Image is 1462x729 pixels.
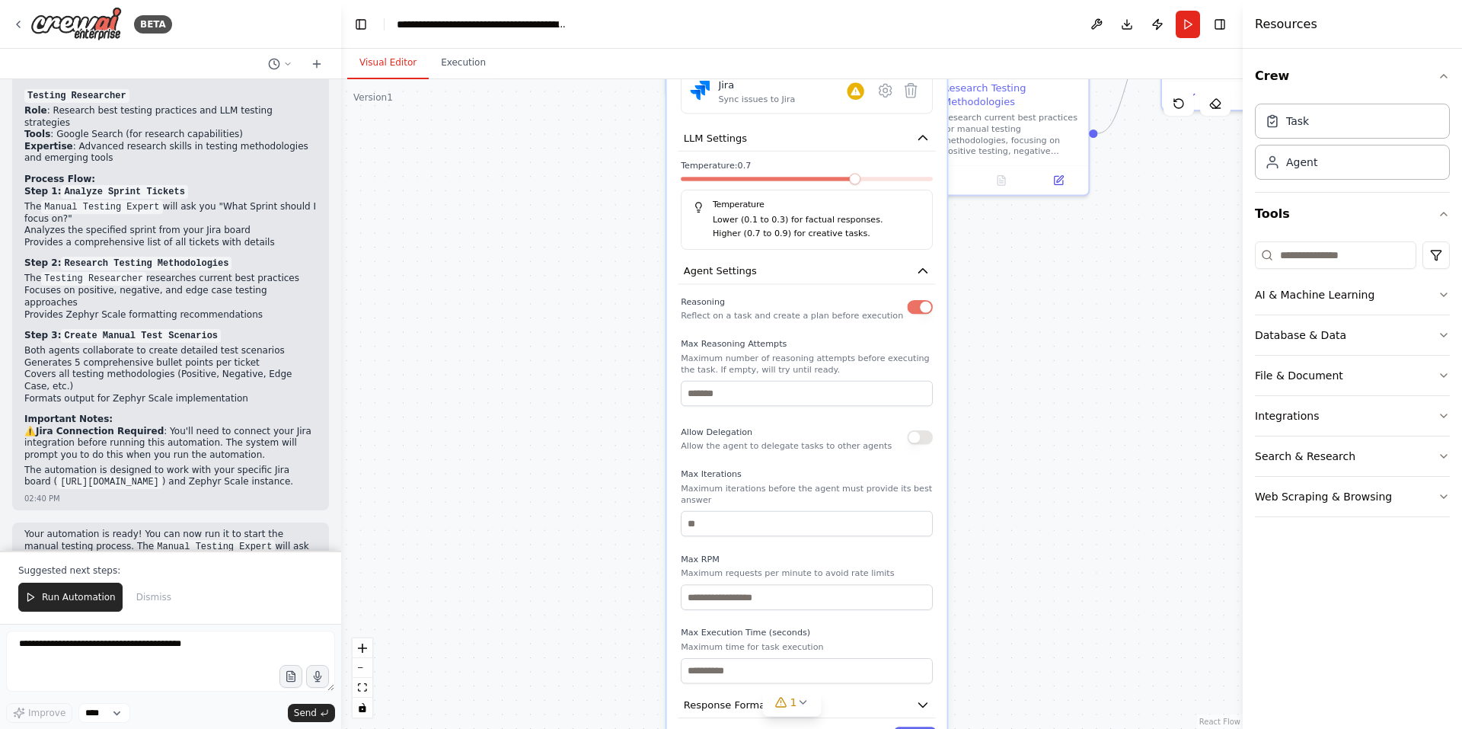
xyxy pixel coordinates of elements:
[24,330,221,341] strong: Step 3:
[678,692,935,718] button: Response Format
[1286,114,1309,129] div: Task
[1255,356,1450,395] button: File & Document
[913,71,1090,196] div: Research Testing MethodologiesResearch current best practices for manual testing methodologies, f...
[28,707,65,719] span: Improve
[1209,14,1231,35] button: Hide right sidebar
[681,641,933,653] p: Maximum time for task execution
[681,468,933,480] label: Max Iterations
[1255,328,1346,343] div: Database & Data
[943,81,1080,109] div: Research Testing Methodologies
[353,698,372,718] button: toggle interactivity
[1199,718,1240,726] a: React Flow attribution
[1255,315,1450,355] button: Database & Data
[681,554,933,565] label: Max RPM
[1255,55,1450,98] button: Crew
[41,272,146,286] code: Testing Researcher
[24,89,129,103] code: Testing Researcher
[24,426,317,462] p: ⚠️ : You'll need to connect your Jira integration before running this automation. The system will...
[713,213,921,227] p: Lower (0.1 to 0.3) for factual responses.
[684,264,757,278] span: Agent Settings
[57,475,162,489] code: [URL][DOMAIN_NAME]
[681,310,903,321] p: Reflect on a task and create a plan before execution
[353,638,372,718] div: React Flow controls
[24,186,188,197] strong: Step 1:
[350,14,372,35] button: Hide left sidebar
[305,55,329,73] button: Start a new chat
[690,81,710,101] img: Jira
[943,112,1080,157] div: Research current best practices for manual testing methodologies, focusing on positive testing, n...
[1034,172,1083,189] button: Open in side panel
[24,465,317,489] p: The automation is designed to work with your specific Jira board ( ) and Zephyr Scale instance.
[18,564,323,577] p: Suggested next steps:
[24,105,47,116] strong: Role
[681,483,933,506] p: Maximum iterations before the agent must provide its best answer
[24,273,317,285] li: The researches current best practices
[678,258,935,284] button: Agent Settings
[873,78,898,103] button: Configure tool
[429,47,498,79] button: Execution
[1255,368,1343,383] div: File & Document
[24,129,317,141] li: : Google Search (for research capabilities)
[1255,275,1450,315] button: AI & Machine Learning
[262,55,298,73] button: Switch to previous chat
[1255,408,1319,424] div: Integrations
[1255,15,1317,34] h4: Resources
[718,78,795,92] div: Jira
[129,583,179,612] button: Dismiss
[24,129,50,139] strong: Tools
[24,529,317,588] p: Your automation is ready! You can now run it to start the manual testing process. The will ask yo...
[678,125,935,151] button: LLM Settings
[24,357,317,369] li: Generates 5 comprehensive bullet points per ticket
[681,627,933,638] label: Max Execution Time (seconds)
[713,227,921,241] p: Higher (0.7 to 0.9) for creative tasks.
[24,141,317,165] li: : Advanced research skills in testing methodologies and emerging tools
[1286,155,1317,170] div: Agent
[24,309,317,321] li: Provides Zephyr Scale formatting recommendations
[681,338,933,350] label: Max Reasoning Attempts
[693,199,921,210] h5: Temperature
[353,678,372,698] button: fit view
[972,172,1032,189] button: No output available
[61,257,231,270] code: Research Testing Methodologies
[294,707,317,719] span: Send
[306,665,329,688] button: Click to speak your automation idea
[681,297,725,307] span: Reasoning
[681,568,933,579] p: Maximum requests per minute to avoid rate limits
[24,414,113,424] strong: Important Notes:
[154,540,275,554] code: Manual Testing Expert
[1255,235,1450,529] div: Tools
[288,704,335,722] button: Send
[24,345,317,357] li: Both agents collaborate to create detailed test scenarios
[24,201,317,225] li: The will ask you "What Sprint should I focus on?"
[36,426,164,436] strong: Jira Connection Required
[347,47,429,79] button: Visual Editor
[718,94,795,105] div: Sync issues to Jira
[1255,98,1450,192] div: Crew
[1255,193,1450,235] button: Tools
[684,698,769,712] span: Response Format
[41,200,162,214] code: Manual Testing Expert
[24,369,317,392] li: Covers all testing methodologies (Positive, Negative, Edge Case, etc.)
[353,658,372,678] button: zoom out
[279,665,302,688] button: Upload files
[681,440,892,452] p: Allow the agent to delegate tasks to other agents
[24,225,317,237] li: Analyzes the specified sprint from your Jira board
[42,591,116,603] span: Run Automation
[790,695,797,710] span: 1
[1097,34,1152,140] g: Edge from d36c1800-942f-433c-a34c-b8ae6faa8225 to f737f3bb-d31a-4abd-b6f4-03e72c2926bf
[61,329,221,343] code: Create Manual Test Scenarios
[24,257,231,268] strong: Step 2:
[30,7,122,41] img: Logo
[353,91,393,104] div: Version 1
[134,15,172,34] div: BETA
[1255,489,1392,504] div: Web Scraping & Browsing
[898,78,923,103] button: Delete tool
[6,703,72,723] button: Improve
[1255,436,1450,476] button: Search & Research
[24,237,317,249] li: Provides a comprehensive list of all tickets with details
[24,285,317,309] li: Focuses on positive, negative, and edge case testing approaches
[24,493,60,504] div: 02:40 PM
[684,131,747,145] span: LLM Settings
[24,393,317,405] li: Formats output for Zephyr Scale implementation
[353,638,372,658] button: zoom in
